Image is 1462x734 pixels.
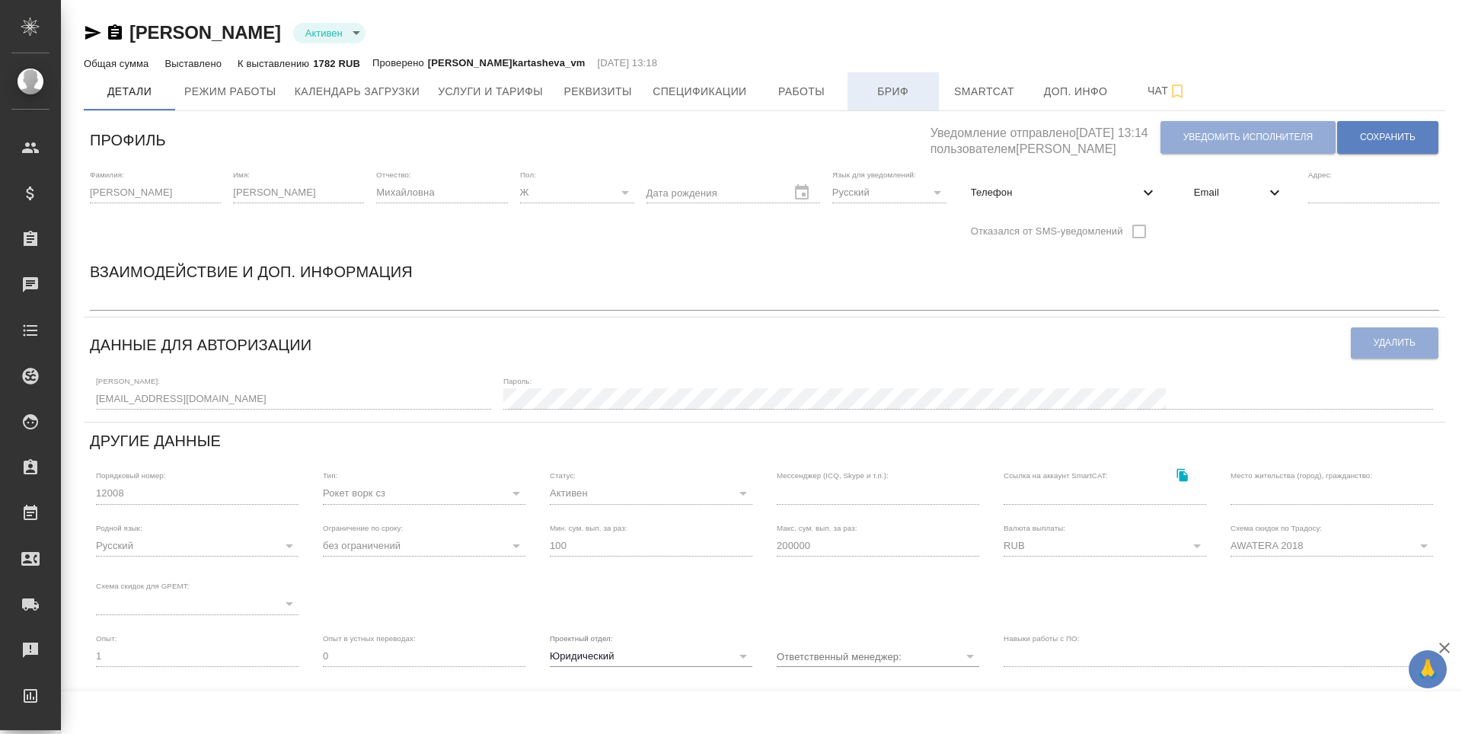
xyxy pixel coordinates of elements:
button: Скопировать ссылку [106,24,124,42]
p: [PERSON_NAME]kartasheva_vm [428,56,586,71]
p: Выставлено [164,58,225,69]
label: Порядковый номер: [96,472,165,480]
div: Активен [550,483,752,504]
label: Проектный отдел: [550,634,613,642]
label: Опыт: [96,634,117,642]
div: Email [1182,176,1296,209]
span: Сохранить [1360,131,1416,144]
label: Пол: [520,171,536,178]
div: Активен [293,23,365,43]
p: К выставлению [238,58,313,69]
h6: Другие данные [90,429,221,453]
span: Календарь загрузки [295,82,420,101]
p: Проверено [372,56,428,71]
button: Сохранить [1337,121,1438,154]
label: Фамилия: [90,171,124,178]
h6: Взаимодействие и доп. информация [90,260,413,284]
p: 1782 RUB [313,58,360,69]
div: Русский [832,182,946,203]
span: Реквизиты [561,82,634,101]
label: Валюта выплаты: [1004,524,1065,531]
span: Услуги и тарифы [438,82,543,101]
h6: Профиль [90,128,166,152]
label: Место жительства (город), гражданство: [1231,472,1372,480]
span: Детали [93,82,166,101]
span: Работы [765,82,838,101]
button: 🙏 [1409,650,1447,688]
button: Активен [301,27,347,40]
label: Ограничение по сроку: [323,524,403,531]
label: Статус: [550,472,576,480]
span: 🙏 [1415,653,1441,685]
label: Адрес: [1308,171,1332,178]
div: AWATERA 2018 [1231,535,1433,557]
button: Скопировать ссылку для ЯМессенджера [84,24,102,42]
p: [DATE] 13:18 [597,56,657,71]
label: Мессенджер (ICQ, Skype и т.п.): [777,472,889,480]
label: Схема скидок для GPEMT: [96,582,190,590]
label: Тип: [323,472,337,480]
label: Родной язык: [96,524,142,531]
label: Пароль: [503,377,531,385]
h5: Уведомление отправлено [DATE] 13:14 пользователем [PERSON_NAME] [931,117,1160,158]
label: Макс. сум. вып. за раз: [777,524,857,531]
label: Опыт в устных переводах: [323,634,416,642]
label: [PERSON_NAME]: [96,377,160,385]
div: Телефон [959,176,1170,209]
label: Язык для уведомлений: [832,171,916,178]
label: Отчество: [376,171,411,178]
label: Имя: [233,171,250,178]
span: Email [1194,185,1266,200]
span: Доп. инфо [1039,82,1112,101]
span: Отказался от SMS-уведомлений [971,224,1123,239]
p: Общая сумма [84,58,152,69]
a: [PERSON_NAME] [129,22,281,43]
span: Телефон [971,185,1139,200]
div: без ограничений [323,535,525,557]
label: Схема скидок по Традосу: [1231,524,1322,531]
span: Smartcat [948,82,1021,101]
span: Бриф [857,82,930,101]
div: Русский [96,535,298,557]
div: Ж [520,182,634,203]
button: Скопировать ссылку [1167,459,1198,490]
span: Режим работы [184,82,276,101]
span: Спецификации [653,82,746,101]
div: Рокет ворк сз [323,483,525,504]
label: Ссылка на аккаунт SmartCAT: [1004,472,1108,480]
svg: Подписаться [1168,82,1186,101]
span: Чат [1131,81,1204,101]
label: Навыки работы с ПО: [1004,634,1080,642]
h6: Данные для авторизации [90,333,311,357]
label: Мин. сум. вып. за раз: [550,524,627,531]
div: RUB [1004,535,1206,557]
